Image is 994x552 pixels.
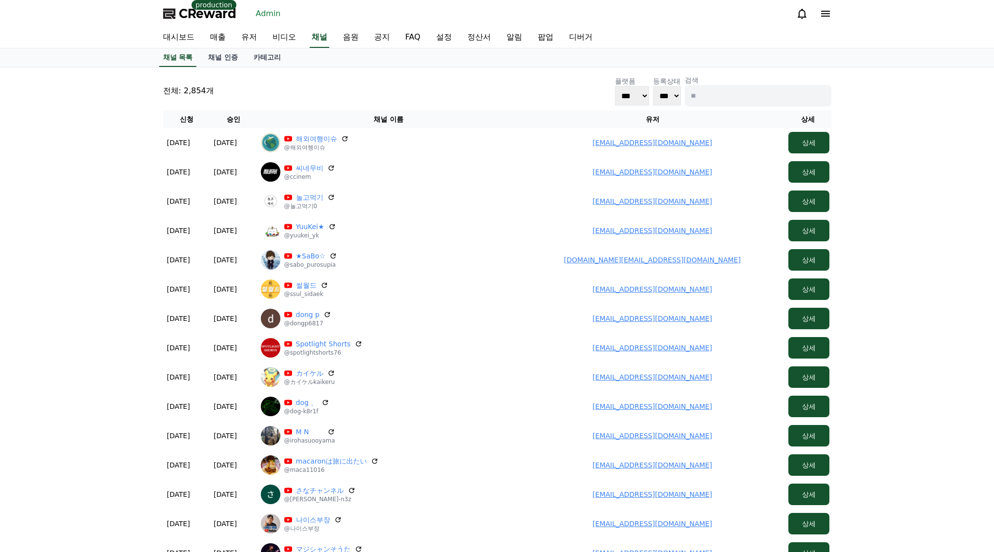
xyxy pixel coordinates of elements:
p: [DATE] [167,402,190,411]
a: 상세 [788,520,829,528]
a: [EMAIL_ADDRESS][DOMAIN_NAME] [592,227,712,234]
button: 상세 [788,132,829,153]
a: macaronは旅に出たい [296,456,367,466]
button: 상세 [788,396,829,417]
a: 상세 [788,403,829,410]
button: 상세 [788,161,829,183]
p: 검색 [685,75,831,85]
p: @spotlightshorts76 [284,349,362,357]
p: [DATE] [214,167,237,177]
p: @dongp6817 [284,319,332,327]
p: @놀고먹기0 [284,202,335,210]
p: @[PERSON_NAME]-n3z [284,495,356,503]
a: [EMAIL_ADDRESS][DOMAIN_NAME] [592,139,712,147]
p: [DATE] [167,226,190,235]
img: 나이스부장 [261,514,280,533]
p: [DATE] [167,372,190,382]
a: 팝업 [530,27,561,48]
p: @나이스부장 [284,525,342,532]
p: [DATE] [167,284,190,294]
button: 상세 [788,454,829,476]
a: [EMAIL_ADDRESS][DOMAIN_NAME] [592,432,712,440]
a: ★SaBo☆ [296,251,326,261]
p: [DATE] [214,489,237,499]
p: [DATE] [214,460,237,470]
a: [EMAIL_ADDRESS][DOMAIN_NAME] [592,315,712,322]
img: 놀고먹기 [261,191,280,211]
p: [DATE] [167,167,190,177]
p: [DATE] [167,460,190,470]
button: 상세 [788,220,829,241]
a: [EMAIL_ADDRESS][DOMAIN_NAME] [592,285,712,293]
a: [EMAIL_ADDRESS][DOMAIN_NAME] [592,490,712,498]
a: Spotlight Shorts [296,339,351,349]
a: 설정 [428,27,460,48]
p: [DATE] [167,196,190,206]
img: 씨네무비 [261,162,280,182]
a: 카테고리 [246,48,289,67]
a: 매출 [202,27,233,48]
img: macaronは旅に出たい [261,455,280,475]
p: [DATE] [214,402,237,411]
a: dong p [296,310,320,319]
img: さなチャンネル [261,485,280,504]
a: 상세 [788,461,829,469]
button: 상세 [788,191,829,212]
button: 상세 [788,337,829,359]
a: 유저 [233,27,265,48]
p: [DATE] [214,138,237,148]
a: 알림 [499,27,530,48]
a: 상세 [788,285,829,293]
a: カイケル [296,368,323,378]
p: [DATE] [214,519,237,529]
a: [EMAIL_ADDRESS][DOMAIN_NAME] [592,344,712,352]
a: [EMAIL_ADDRESS][DOMAIN_NAME] [592,373,712,381]
a: 정산서 [460,27,499,48]
a: [EMAIL_ADDRESS][DOMAIN_NAME] [592,197,712,205]
p: @sabo_purosupia [284,261,338,269]
a: 채널 인증 [200,48,246,67]
img: カイケル [261,367,280,387]
a: [EMAIL_ADDRESS][DOMAIN_NAME] [592,520,712,528]
a: 상세 [788,344,829,352]
a: 채널 목록 [159,48,197,67]
a: さなチャンネル [296,486,344,495]
img: YuuKei★ [261,221,280,240]
p: [DATE] [214,314,237,323]
button: 상세 [788,249,829,271]
a: 상세 [788,315,829,322]
a: 상세 [788,197,829,205]
button: 상세 [788,484,829,505]
p: 플랫폼 [615,76,649,86]
p: [DATE] [167,489,190,499]
th: 승인 [210,110,257,128]
th: 상세 [784,110,831,128]
a: [EMAIL_ADDRESS][DOMAIN_NAME] [592,403,712,410]
a: 상세 [788,373,829,381]
p: @カイケルkaikeru [284,378,335,386]
p: [DATE] [167,519,190,529]
p: [DATE] [167,138,190,148]
p: [DATE] [167,314,190,323]
p: [DATE] [167,431,190,441]
p: [DATE] [167,255,190,265]
p: @yuukei_yk [284,232,336,239]
a: 씨네무비 [296,163,323,173]
img: M N [261,426,280,446]
a: 상세 [788,490,829,498]
a: Admin [252,6,285,21]
span: CReward [179,6,236,21]
a: 디버거 [561,27,600,48]
button: 상세 [788,308,829,329]
a: 대시보드 [155,27,202,48]
th: 유저 [521,110,784,128]
a: 공지 [366,27,398,48]
a: 상세 [788,227,829,234]
p: @ccinem [284,173,335,181]
a: YuuKei★ [296,222,324,232]
img: dog 、 [261,397,280,416]
a: 해외여행이슈 [296,134,337,144]
th: 신청 [163,110,210,128]
a: 비디오 [265,27,304,48]
a: FAQ [398,27,428,48]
